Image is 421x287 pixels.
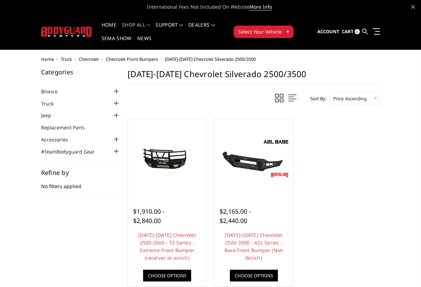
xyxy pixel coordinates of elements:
a: Bronco [41,88,66,95]
h5: Categories [41,69,121,75]
a: News [137,36,151,49]
a: [DATE]-[DATE] Chevrolet 2500-3500 - T2 Series - Extreme Front Bumper (receiver or winch) [138,232,196,261]
span: [DATE]-[DATE] Chevrolet Silverado 2500/3500 [165,56,256,62]
img: BODYGUARD BUMPERS [41,27,92,37]
a: Cart 0 [342,22,360,41]
a: Chevrolet Front Bumpers [106,56,158,62]
a: Choose Options [143,270,191,281]
h1: [DATE]-[DATE] Chevrolet Silverado 2500/3500 [128,69,380,85]
span: ▾ [287,28,289,35]
label: Sort By: [307,93,326,104]
button: Select Your Vehicle [234,26,293,38]
img: 2015-2019 Chevrolet 2500-3500 - A2L Series - Base Front Bumper (Non Winch) [216,137,291,179]
span: Cart [342,28,354,35]
a: 2015-2019 Chevrolet 2500-3500 - A2L Series - Base Front Bumper (Non Winch) [216,121,291,196]
a: Truck [41,100,62,107]
img: 2015-2019 Chevrolet 2500-3500 - T2 Series - Extreme Front Bumper (receiver or winch) [130,139,205,178]
a: Choose Options [230,270,278,281]
a: #TeamBodyguard Gear [41,148,103,155]
a: Accessories [41,136,77,143]
a: shop all [122,22,150,36]
a: Chevrolet [79,56,99,62]
a: Account [317,22,339,41]
a: Dealers [188,22,215,36]
a: Support [156,22,183,36]
span: Account [317,28,339,35]
h5: Refine by [41,169,121,176]
span: $1,910.00 - $2,840.00 [133,207,165,225]
a: SEMA Show [102,36,132,49]
a: Replacement Parts [41,124,93,131]
a: Home [102,22,116,36]
a: Home [41,56,54,62]
div: No filters applied [41,169,121,197]
span: $2,165.00 - $2,440.00 [219,207,251,225]
a: Truck [61,56,72,62]
span: Select Your Vehicle [238,28,282,35]
a: [DATE]-[DATE] Chevrolet 2500-3500 - A2L Series - Base Front Bumper (Non Winch) [224,232,283,261]
a: More Info [249,3,272,10]
a: Jeep [41,112,60,119]
a: 2015-2019 Chevrolet 2500-3500 - T2 Series - Extreme Front Bumper (receiver or winch) 2015-2019 Ch... [130,121,205,196]
span: 0 [355,29,360,34]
